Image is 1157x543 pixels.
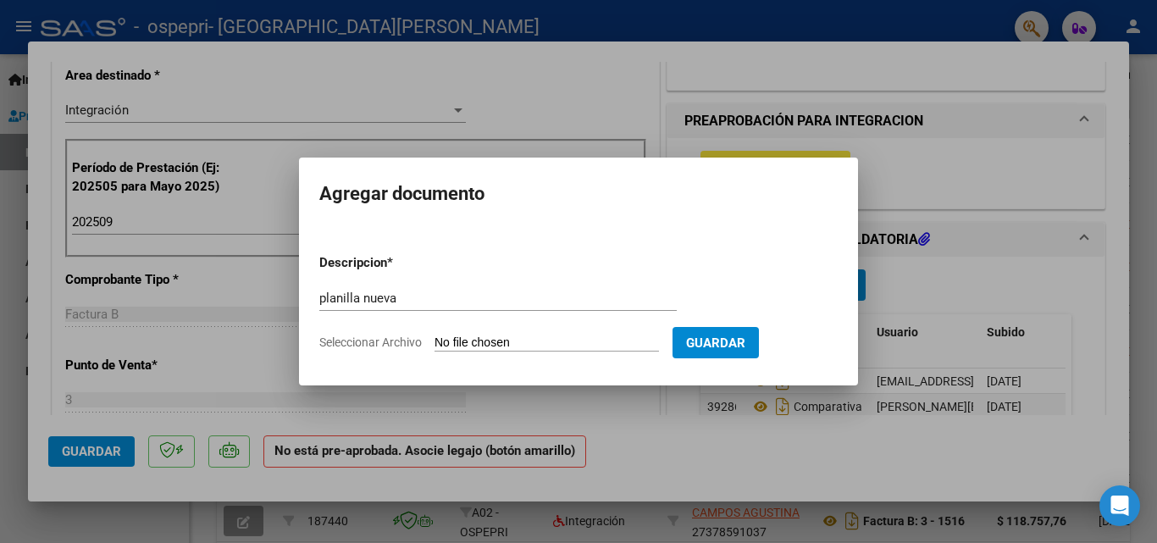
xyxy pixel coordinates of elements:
[686,335,745,351] span: Guardar
[673,327,759,358] button: Guardar
[319,253,475,273] p: Descripcion
[1099,485,1140,526] div: Open Intercom Messenger
[319,335,422,349] span: Seleccionar Archivo
[319,178,838,210] h2: Agregar documento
